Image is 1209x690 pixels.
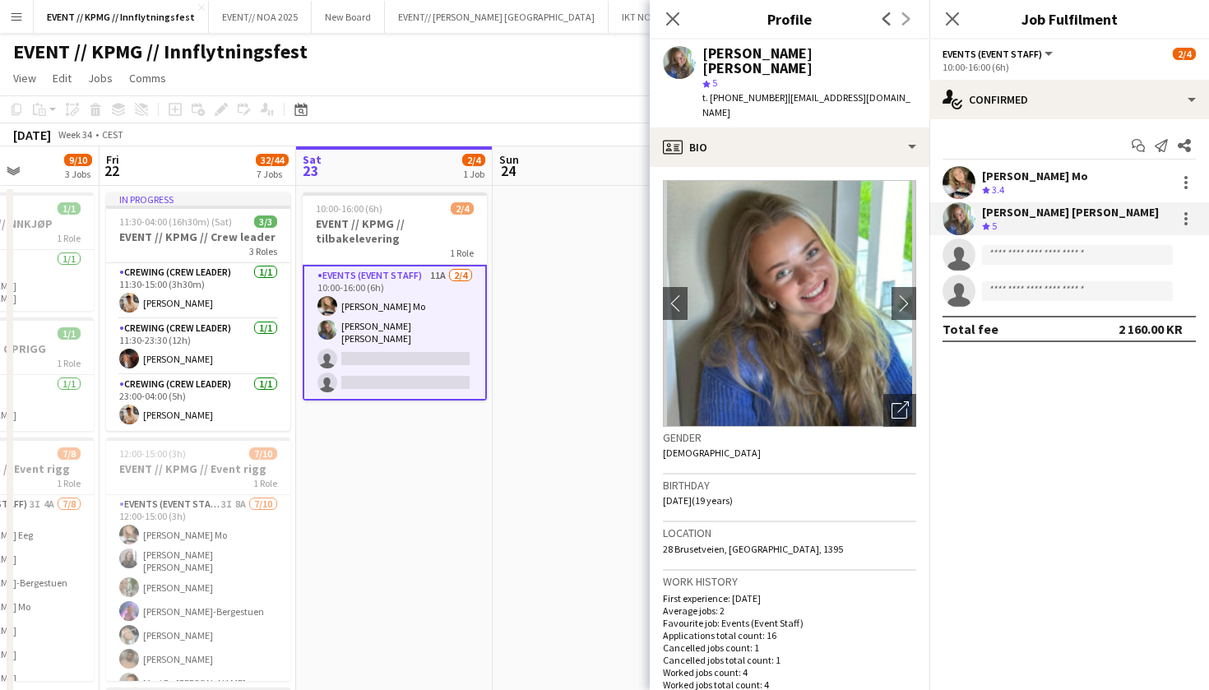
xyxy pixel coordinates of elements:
a: View [7,67,43,89]
span: 1 Role [253,477,277,489]
span: 2/4 [462,154,485,166]
p: First experience: [DATE] [663,592,916,604]
app-card-role: Events (Event Staff)11A2/410:00-16:00 (6h)[PERSON_NAME] Mo[PERSON_NAME] [PERSON_NAME] [303,265,487,401]
h3: Job Fulfilment [929,8,1209,30]
a: Comms [123,67,173,89]
span: 1 Role [57,357,81,369]
span: 2/4 [451,202,474,215]
span: 3 Roles [249,245,277,257]
span: 5 [992,220,997,232]
h3: EVENT // KPMG // Event rigg [106,461,290,476]
app-job-card: 12:00-15:00 (3h)7/10EVENT // KPMG // Event rigg1 RoleEvents (Event Staff)3I8A7/1012:00-15:00 (3h)... [106,438,290,681]
h3: EVENT // KPMG // Crew leader [106,229,290,244]
a: Jobs [81,67,119,89]
h3: Profile [650,8,929,30]
span: 1 Role [450,247,474,259]
span: 7/8 [58,447,81,460]
span: 3/3 [254,215,277,228]
h3: EVENT // KPMG // tilbakelevering [303,216,487,246]
span: Comms [129,71,166,86]
div: [PERSON_NAME] Mo [982,169,1088,183]
span: 7/10 [249,447,277,460]
span: | [EMAIL_ADDRESS][DOMAIN_NAME] [702,91,910,118]
span: 1 Role [57,232,81,244]
div: Bio [650,127,929,167]
h3: Location [663,526,916,540]
span: [DEMOGRAPHIC_DATA] [663,447,761,459]
span: 9/10 [64,154,92,166]
span: 24 [497,161,519,180]
div: In progress [106,192,290,206]
h3: Work history [663,574,916,589]
div: 7 Jobs [257,168,288,180]
h3: Birthday [663,478,916,493]
span: Sat [303,152,322,167]
button: EVENT // KPMG // Innflytningsfest [34,1,209,33]
button: New Board [312,1,385,33]
span: Events (Event Staff) [943,48,1042,60]
span: Jobs [88,71,113,86]
span: [DATE] (19 years) [663,494,733,507]
div: CEST [102,128,123,141]
app-card-role: Crewing (Crew Leader)1/111:30-15:00 (3h30m)[PERSON_NAME] [106,263,290,319]
div: 1 Job [463,168,484,180]
button: IKT NORGE // Arendalsuka [609,1,746,33]
span: 10:00-16:00 (6h) [316,202,382,215]
span: Edit [53,71,72,86]
img: Crew avatar or photo [663,180,916,427]
div: 2 160.00 KR [1119,321,1183,337]
span: Fri [106,152,119,167]
div: 10:00-16:00 (6h) [943,61,1196,73]
span: Week 34 [54,128,95,141]
p: Cancelled jobs total count: 1 [663,654,916,666]
p: Worked jobs count: 4 [663,666,916,678]
div: 3 Jobs [65,168,91,180]
span: 1/1 [58,202,81,215]
h3: Gender [663,430,916,445]
span: 3.4 [992,183,1004,196]
p: Average jobs: 2 [663,604,916,617]
span: 11:30-04:00 (16h30m) (Sat) [119,215,232,228]
span: 1 Role [57,477,81,489]
div: [PERSON_NAME] [PERSON_NAME] [702,46,916,76]
app-job-card: 10:00-16:00 (6h)2/4EVENT // KPMG // tilbakelevering1 RoleEvents (Event Staff)11A2/410:00-16:00 (6... [303,192,487,401]
h1: EVENT // KPMG // Innflytningsfest [13,39,308,64]
span: 32/44 [256,154,289,166]
span: 23 [300,161,322,180]
span: View [13,71,36,86]
div: Total fee [943,321,998,337]
span: 2/4 [1173,48,1196,60]
span: 28 Brusetveien, [GEOGRAPHIC_DATA], 1395 [663,543,843,555]
app-card-role: Crewing (Crew Leader)1/111:30-23:30 (12h)[PERSON_NAME] [106,319,290,375]
p: Favourite job: Events (Event Staff) [663,617,916,629]
span: 12:00-15:00 (3h) [119,447,186,460]
button: Events (Event Staff) [943,48,1055,60]
span: 22 [104,161,119,180]
div: Open photos pop-in [883,394,916,427]
p: Applications total count: 16 [663,629,916,641]
a: Edit [46,67,78,89]
app-card-role: Crewing (Crew Leader)1/123:00-04:00 (5h)[PERSON_NAME] [106,375,290,431]
span: 5 [712,76,717,89]
div: [PERSON_NAME] [PERSON_NAME] [982,205,1159,220]
span: 1/1 [58,327,81,340]
button: EVENT// NOA 2025 [209,1,312,33]
button: EVENT// [PERSON_NAME] [GEOGRAPHIC_DATA] [385,1,609,33]
span: t. [PHONE_NUMBER] [702,91,788,104]
div: [DATE] [13,127,51,143]
span: Sun [499,152,519,167]
p: Cancelled jobs count: 1 [663,641,916,654]
div: Confirmed [929,80,1209,119]
app-job-card: In progress11:30-04:00 (16h30m) (Sat)3/3EVENT // KPMG // Crew leader3 RolesCrewing (Crew Leader)1... [106,192,290,431]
